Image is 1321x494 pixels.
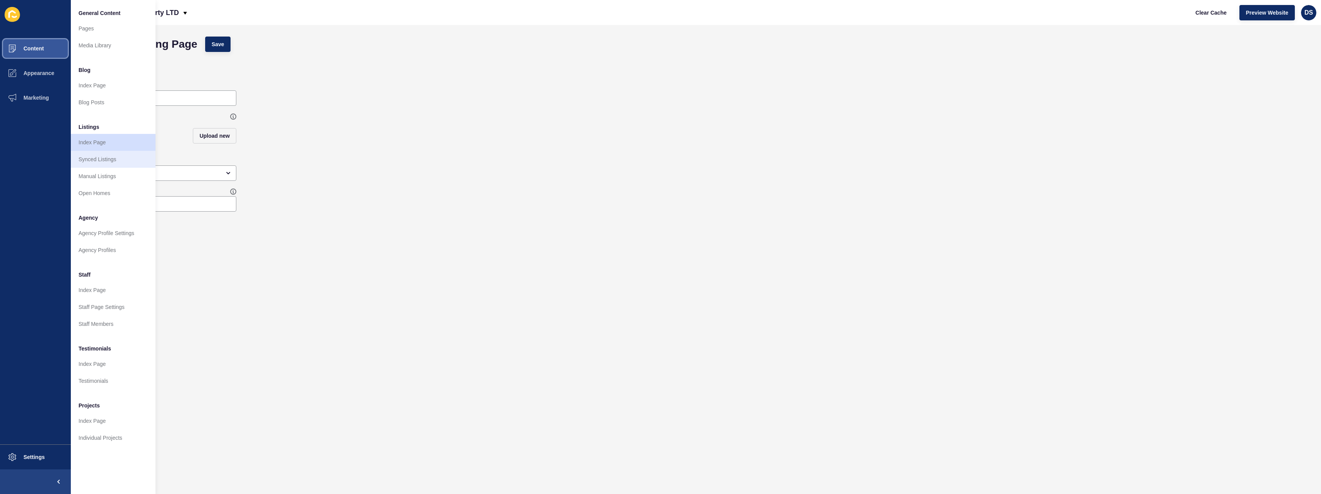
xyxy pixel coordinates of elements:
a: Index Page [71,282,156,299]
a: Agency Profiles [71,242,156,259]
a: Media Library [71,37,156,54]
a: Manual Listings [71,168,156,185]
a: Blog Posts [71,94,156,111]
span: Preview Website [1246,9,1288,17]
span: DS [1304,9,1313,17]
button: Save [205,37,231,52]
a: Index Page [71,412,156,429]
a: Staff Members [71,315,156,332]
span: Blog [79,66,90,74]
a: Open Homes [71,185,156,202]
a: Agency Profile Settings [71,225,156,242]
span: Staff [79,271,90,279]
a: Pages [71,20,156,37]
a: Testimonials [71,372,156,389]
span: Clear Cache [1196,9,1227,17]
a: Synced Listings [71,151,156,168]
a: Index Page [71,134,156,151]
a: Index Page [71,355,156,372]
span: Testimonials [79,345,111,352]
span: Agency [79,214,98,222]
span: Save [212,40,224,48]
button: Upload new [193,128,236,144]
button: Preview Website [1239,5,1295,20]
a: Index Page [71,77,156,94]
span: Upload new [199,132,230,140]
a: Individual Projects [71,429,156,446]
button: Clear Cache [1189,5,1233,20]
span: Projects [79,402,100,409]
span: General Content [79,9,120,17]
span: Listings [79,123,99,131]
div: open menu [82,165,236,181]
a: Staff Page Settings [71,299,156,315]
